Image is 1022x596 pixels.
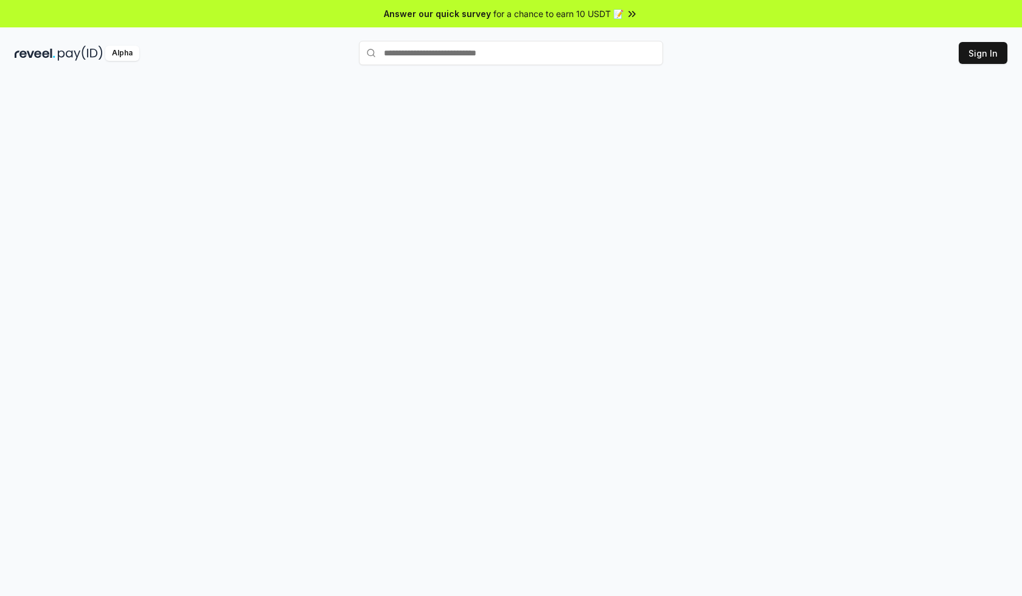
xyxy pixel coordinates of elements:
[959,42,1007,64] button: Sign In
[58,46,103,61] img: pay_id
[384,7,491,20] span: Answer our quick survey
[15,46,55,61] img: reveel_dark
[105,46,139,61] div: Alpha
[493,7,624,20] span: for a chance to earn 10 USDT 📝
